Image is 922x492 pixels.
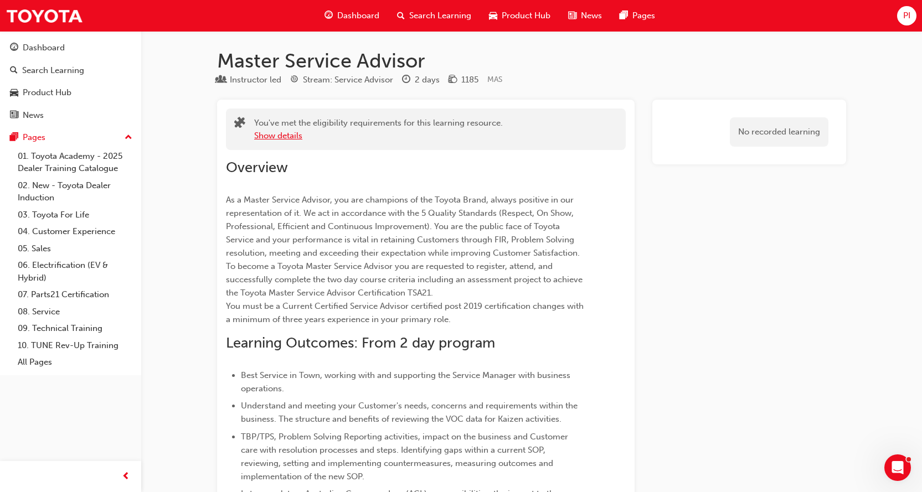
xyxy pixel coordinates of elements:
[337,9,379,22] span: Dashboard
[611,4,664,27] a: pages-iconPages
[316,4,388,27] a: guage-iconDashboard
[489,9,497,23] span: car-icon
[10,111,18,121] span: news-icon
[226,195,586,324] span: As a Master Service Advisor, you are champions of the Toyota Brand, always positive in our repres...
[4,38,137,58] a: Dashboard
[415,74,440,86] div: 2 days
[241,432,570,481] span: TBP/TPS, Problem Solving Reporting activities, impact on the business and Customer care with reso...
[254,117,503,142] div: You've met the eligibility requirements for this learning resource.
[10,88,18,98] span: car-icon
[730,117,828,147] div: No recorded learning
[217,75,225,85] span: learningResourceType_INSTRUCTOR_LED-icon
[402,75,410,85] span: clock-icon
[13,148,137,177] a: 01. Toyota Academy - 2025 Dealer Training Catalogue
[290,75,298,85] span: target-icon
[241,401,580,424] span: Understand and meeting your Customer's needs, concerns and requirements within the business. The ...
[22,64,84,77] div: Search Learning
[13,337,137,354] a: 10. TUNE Rev-Up Training
[461,74,478,86] div: 1185
[122,470,130,484] span: prev-icon
[903,9,910,22] span: PI
[632,9,655,22] span: Pages
[4,127,137,148] button: Pages
[449,73,478,87] div: Price
[230,74,281,86] div: Instructor led
[254,130,302,142] button: Show details
[324,9,333,23] span: guage-icon
[10,133,18,143] span: pages-icon
[4,35,137,127] button: DashboardSearch LearningProduct HubNews
[13,223,137,240] a: 04. Customer Experience
[449,75,457,85] span: money-icon
[13,354,137,371] a: All Pages
[217,49,846,73] h1: Master Service Advisor
[487,75,502,84] span: Learning resource code
[23,131,45,144] div: Pages
[4,60,137,81] a: Search Learning
[23,86,71,99] div: Product Hub
[23,109,44,122] div: News
[234,118,245,131] span: puzzle-icon
[290,73,393,87] div: Stream
[10,43,18,53] span: guage-icon
[568,9,576,23] span: news-icon
[303,74,393,86] div: Stream: Service Advisor
[226,334,495,351] span: Learning Outcomes: From 2 day program
[620,9,628,23] span: pages-icon
[388,4,480,27] a: search-iconSearch Learning
[884,454,911,481] iframe: Intercom live chat
[480,4,559,27] a: car-iconProduct Hub
[4,82,137,103] a: Product Hub
[13,177,137,206] a: 02. New - Toyota Dealer Induction
[402,73,440,87] div: Duration
[13,286,137,303] a: 07. Parts21 Certification
[409,9,471,22] span: Search Learning
[502,9,550,22] span: Product Hub
[397,9,405,23] span: search-icon
[226,159,288,176] span: Overview
[217,73,281,87] div: Type
[13,240,137,257] a: 05. Sales
[6,3,83,28] img: Trak
[10,66,18,76] span: search-icon
[559,4,611,27] a: news-iconNews
[125,131,132,145] span: up-icon
[241,370,573,393] span: Best Service in Town, working with and supporting the Service Manager with business operations.
[13,206,137,224] a: 03. Toyota For Life
[13,257,137,286] a: 06. Electrification (EV & Hybrid)
[13,320,137,337] a: 09. Technical Training
[23,42,65,54] div: Dashboard
[897,6,916,25] button: PI
[581,9,602,22] span: News
[4,105,137,126] a: News
[13,303,137,320] a: 08. Service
